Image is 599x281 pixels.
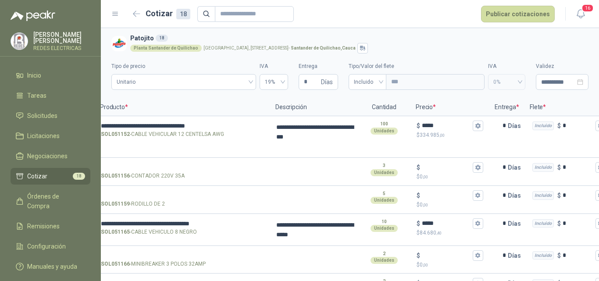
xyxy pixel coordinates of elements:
span: Inicio [27,71,41,80]
a: Licitaciones [11,128,90,144]
p: $ [557,121,561,131]
p: $ [557,163,561,172]
h3: Patojito [130,33,585,43]
label: Validez [536,62,588,71]
p: [GEOGRAPHIC_DATA], [STREET_ADDRESS] - [203,46,356,50]
input: $$334.985,00 [422,122,471,129]
input: $$84.680,40 [422,220,471,227]
a: Negociaciones [11,148,90,164]
p: 2 [383,250,385,257]
span: Incluido [354,75,381,89]
span: 18 [73,173,85,180]
a: Órdenes de Compra [11,188,90,214]
p: Entrega [489,99,524,116]
span: 19% [265,75,283,89]
button: $$334.985,00 [473,121,483,131]
img: Logo peakr [11,11,55,21]
span: 16 [581,4,594,12]
label: IVA [488,62,525,71]
div: Unidades [371,257,398,264]
p: $ [417,131,483,139]
p: $ [417,219,420,228]
p: - CABLE VEHICULO 8 NEGRO [101,228,197,236]
span: Unitario [117,75,251,89]
p: - CABLE VEHICULAR 12 CENTELSA AWG [101,130,224,139]
span: 0% [493,75,520,89]
div: Incluido [532,163,554,172]
span: 0 [420,262,428,268]
p: $ [417,261,483,269]
p: Días [508,159,524,176]
p: $ [417,121,420,131]
span: Solicitudes [27,111,57,121]
img: Company Logo [11,33,28,50]
p: 100 [380,121,388,128]
p: Días [508,117,524,135]
p: Precio [410,99,489,116]
p: 3 [383,162,385,169]
span: ,00 [423,263,428,267]
p: Cantidad [358,99,410,116]
span: ,40 [436,231,442,235]
input: $$0,00 [422,252,471,259]
p: $ [417,201,483,209]
a: Cotizar18 [11,168,90,185]
input: SOL051166-MINIBREAKER 3 POLOS 32AMP [101,253,264,259]
strong: SOL051152 [101,130,130,139]
div: Unidades [371,197,398,204]
p: $ [557,191,561,200]
p: $ [417,229,483,237]
a: Solicitudes [11,107,90,124]
p: $ [417,173,483,181]
h2: Cotizar [146,7,190,20]
input: Incluido $ [563,164,594,171]
p: $ [417,251,420,260]
strong: SOL051165 [101,228,130,236]
input: SOL051165-CABLE VEHICULO 8 NEGRO [101,221,264,227]
p: Descripción [270,99,358,116]
p: 5 [383,190,385,197]
p: Días [508,187,524,204]
span: ,00 [423,203,428,207]
span: 84.680 [420,230,442,236]
p: - CONTADOR 220V 35A [101,172,185,180]
span: ,00 [423,174,428,179]
input: $$0,00 [422,164,471,171]
div: Incluido [532,121,554,130]
p: $ [417,163,420,172]
label: Entrega [299,62,338,71]
div: Unidades [371,169,398,176]
button: $$0,00 [473,250,483,261]
span: Días [321,75,333,89]
input: $$0,00 [422,192,471,199]
input: Incluido $ [563,122,594,129]
span: Configuración [27,242,66,251]
div: Incluido [532,251,554,260]
input: SOL051156-CONTADOR 220V 35A [101,164,264,171]
span: 0 [420,174,428,180]
span: Órdenes de Compra [27,192,82,211]
p: - RODILLO DE 2 [101,200,165,208]
p: 10 [382,218,387,225]
span: Tareas [27,91,46,100]
p: [PERSON_NAME] [PERSON_NAME] [33,32,90,44]
button: Publicar cotizaciones [481,6,555,22]
strong: SOL051166 [101,260,130,268]
p: Días [508,247,524,264]
span: Manuales y ayuda [27,262,77,271]
strong: SOL051156 [101,172,130,180]
strong: SOL051159 [101,200,130,208]
button: $$0,00 [473,162,483,173]
a: Tareas [11,87,90,104]
strong: Santander de Quilichao , Cauca [291,46,356,50]
button: $$84.680,40 [473,218,483,229]
span: 0 [420,202,428,208]
a: Remisiones [11,218,90,235]
button: 16 [573,6,588,22]
a: Manuales y ayuda [11,258,90,275]
input: Incluido $ [563,192,594,199]
span: Negociaciones [27,151,68,161]
input: SOL051152-CABLE VEHICULAR 12 CENTELSA AWG [101,123,264,129]
img: Company Logo [111,36,127,51]
div: Incluido [532,219,554,228]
